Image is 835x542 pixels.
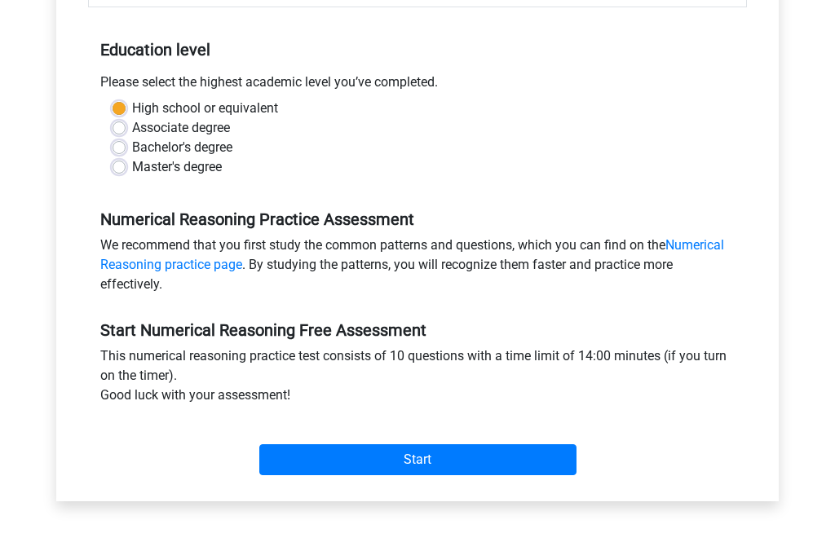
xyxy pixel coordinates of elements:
[132,99,278,119] label: High school or equivalent
[100,321,735,341] h5: Start Numerical Reasoning Free Assessment
[100,34,735,67] h5: Education level
[100,210,735,230] h5: Numerical Reasoning Practice Assessment
[88,347,747,412] div: This numerical reasoning practice test consists of 10 questions with a time limit of 14:00 minute...
[132,119,230,139] label: Associate degree
[88,73,747,99] div: Please select the highest academic level you’ve completed.
[132,139,232,158] label: Bachelor's degree
[259,445,577,476] input: Start
[132,158,222,178] label: Master's degree
[88,236,747,302] div: We recommend that you first study the common patterns and questions, which you can find on the . ...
